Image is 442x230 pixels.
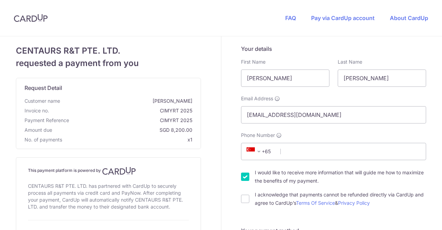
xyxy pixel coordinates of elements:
span: No. of payments [25,136,62,143]
label: First Name [241,58,266,65]
h5: Your details [241,45,426,53]
label: I would like to receive more information that will guide me how to maximize the benefits of my pa... [255,168,426,185]
label: Last Name [338,58,362,65]
input: Email address [241,106,426,123]
label: I acknowledge that payments cannot be refunded directly via CardUp and agree to CardUp’s & [255,191,426,207]
span: requested a payment from you [16,57,201,70]
img: CardUp [102,167,136,175]
span: Amount due [25,127,52,134]
a: Terms Of Service [296,200,335,206]
h4: This payment platform is powered by [28,167,189,175]
span: CENTAURS R&T PTE. LTD. [16,45,201,57]
span: +65 [244,147,276,156]
a: Privacy Policy [338,200,370,206]
span: translation missing: en.request_detail [25,84,62,91]
span: translation missing: en.payment_reference [25,117,69,123]
span: +65 [247,147,263,156]
span: Email Address [241,95,273,102]
span: [PERSON_NAME] [63,98,192,104]
a: FAQ [285,15,296,21]
a: Pay via CardUp account [311,15,375,21]
span: CIMYRT 2025 [52,107,192,114]
div: CENTAURS R&T PTE. LTD. has partnered with CardUp to securely process all payments via credit card... [28,181,189,212]
input: Last name [338,70,426,87]
input: First name [241,70,329,87]
span: SGD 8,200.00 [55,127,192,134]
span: Phone Number [241,132,275,139]
span: CIMYRT 2025 [72,117,192,124]
span: Customer name [25,98,60,104]
img: CardUp [14,14,48,22]
a: About CardUp [390,15,428,21]
span: x1 [188,137,192,142]
span: Invoice no. [25,107,49,114]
